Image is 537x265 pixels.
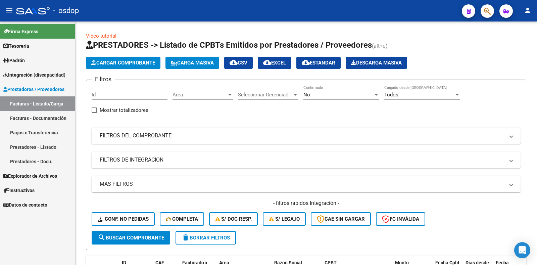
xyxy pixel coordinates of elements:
span: Padrón [3,57,25,64]
span: Tesorería [3,42,29,50]
span: FC Inválida [382,216,419,222]
button: CAE SIN CARGAR [311,212,371,226]
span: Cargar Comprobante [91,60,155,66]
span: Conf. no pedidas [98,216,149,222]
span: S/ legajo [269,216,300,222]
span: - osdop [53,3,79,18]
span: Todos [384,92,398,98]
mat-icon: menu [5,6,13,14]
span: Area [173,92,227,98]
mat-icon: delete [182,233,190,241]
h3: Filtros [92,75,115,84]
a: Video tutorial [86,33,116,39]
span: Integración (discapacidad) [3,71,65,79]
span: EXCEL [263,60,286,66]
mat-icon: cloud_download [263,58,271,67]
mat-icon: person [524,6,532,14]
button: Borrar Filtros [176,231,236,245]
button: FC Inválida [376,212,425,226]
span: Estandar [302,60,335,66]
mat-panel-title: FILTROS DEL COMPROBANTE [100,132,504,139]
mat-panel-title: FILTROS DE INTEGRACION [100,156,504,164]
mat-icon: search [98,233,106,241]
span: CSV [230,60,247,66]
span: Mostrar totalizadores [100,106,148,114]
mat-expansion-panel-header: FILTROS DE INTEGRACION [92,152,521,168]
button: Cargar Comprobante [86,57,160,69]
span: Firma Express [3,28,38,35]
button: Completa [160,212,204,226]
mat-expansion-panel-header: MAS FILTROS [92,176,521,192]
span: Buscar Comprobante [98,235,164,241]
button: Buscar Comprobante [92,231,170,245]
span: Carga Masiva [171,60,214,66]
span: Explorador de Archivos [3,172,57,180]
mat-panel-title: MAS FILTROS [100,180,504,188]
button: EXCEL [258,57,291,69]
span: Seleccionar Gerenciador [238,92,292,98]
button: Descarga Masiva [346,57,407,69]
button: S/ Doc Resp. [209,212,258,226]
mat-icon: cloud_download [230,58,238,67]
button: Estandar [296,57,341,69]
button: CSV [224,57,253,69]
button: Conf. no pedidas [92,212,155,226]
span: Instructivos [3,187,35,194]
div: Open Intercom Messenger [514,242,530,258]
span: Datos de contacto [3,201,47,209]
app-download-masive: Descarga masiva de comprobantes (adjuntos) [346,57,407,69]
span: No [303,92,310,98]
mat-icon: cloud_download [302,58,310,67]
button: S/ legajo [263,212,306,226]
span: Completa [166,216,198,222]
span: CAE SIN CARGAR [317,216,365,222]
span: Borrar Filtros [182,235,230,241]
mat-expansion-panel-header: FILTROS DEL COMPROBANTE [92,128,521,144]
h4: - filtros rápidos Integración - [92,200,521,207]
span: (alt+q) [372,43,388,49]
span: Descarga Masiva [351,60,402,66]
span: Prestadores / Proveedores [3,86,64,93]
span: S/ Doc Resp. [215,216,252,222]
span: PRESTADORES -> Listado de CPBTs Emitidos por Prestadores / Proveedores [86,40,372,50]
button: Carga Masiva [165,57,219,69]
